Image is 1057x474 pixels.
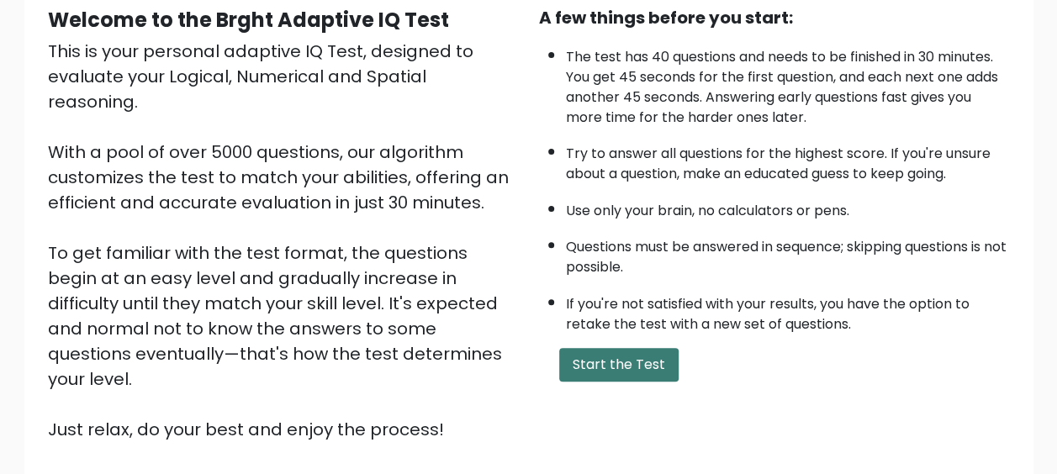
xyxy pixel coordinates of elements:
li: Use only your brain, no calculators or pens. [566,192,1010,221]
div: A few things before you start: [539,5,1010,30]
li: If you're not satisfied with your results, you have the option to retake the test with a new set ... [566,286,1010,334]
li: The test has 40 questions and needs to be finished in 30 minutes. You get 45 seconds for the firs... [566,39,1010,128]
li: Try to answer all questions for the highest score. If you're unsure about a question, make an edu... [566,135,1010,184]
div: This is your personal adaptive IQ Test, designed to evaluate your Logical, Numerical and Spatial ... [48,39,519,442]
button: Start the Test [559,348,679,382]
b: Welcome to the Brght Adaptive IQ Test [48,6,449,34]
li: Questions must be answered in sequence; skipping questions is not possible. [566,229,1010,277]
